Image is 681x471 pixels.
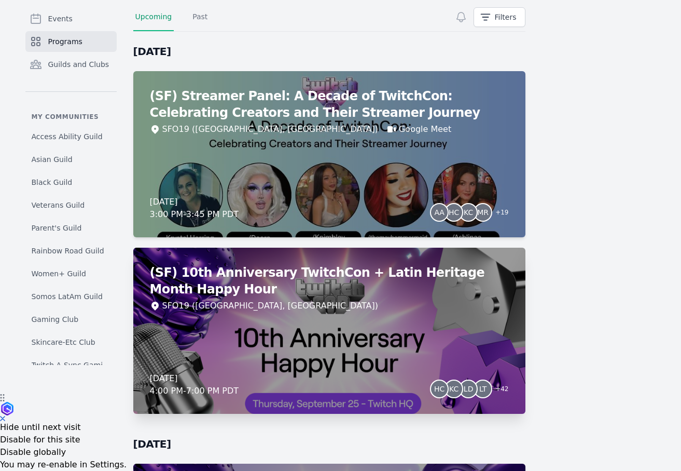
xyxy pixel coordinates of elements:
a: Events [25,8,117,29]
a: Past [190,11,210,31]
a: Guilds and Clubs [25,54,117,75]
div: SFO19 ([GEOGRAPHIC_DATA], [GEOGRAPHIC_DATA]) [162,300,378,312]
span: Gaming Club [32,314,79,325]
h2: (SF) 10th Anniversary TwitchCon + Latin Heritage Month Happy Hour [150,264,509,298]
span: Skincare-Etc Club [32,337,95,347]
span: Twitch A-Sync Gaming (TAG) Club [32,360,110,370]
span: Events [48,14,73,24]
a: Access Ability Guild [25,127,117,146]
span: Guilds and Clubs [48,59,109,70]
a: Twitch A-Sync Gaming (TAG) Club [25,356,117,374]
a: Veterans Guild [25,196,117,214]
span: Access Ability Guild [32,131,103,142]
span: Programs [48,36,82,47]
span: Women+ Guild [32,268,86,279]
a: (SF) Streamer Panel: A Decade of TwitchCon: Celebrating Creators and Their Streamer JourneySFO19 ... [133,71,525,237]
a: Parent's Guild [25,219,117,237]
span: + 42 [489,383,508,397]
span: Asian Guild [32,154,73,165]
span: Rainbow Road Guild [32,246,104,256]
span: Black Guild [32,177,73,187]
a: Rainbow Road Guild [25,241,117,260]
span: Somos LatAm Guild [32,291,103,302]
span: KC [464,209,473,216]
span: Veterans Guild [32,200,85,210]
span: KC [449,385,458,393]
button: Filters [474,7,525,27]
a: Women+ Guild [25,264,117,283]
span: HC [449,209,459,216]
span: Parent's Guild [32,223,82,233]
span: LT [479,385,487,393]
h2: [DATE] [133,437,525,451]
span: + 19 [489,206,508,221]
a: Asian Guild [25,150,117,169]
button: Subscribe [453,9,469,25]
div: [DATE] 3:00 PM - 3:45 PM PDT [150,196,239,221]
a: Programs [25,31,117,52]
span: MR [477,209,489,216]
div: [DATE] 4:00 PM - 7:00 PM PDT [150,372,239,397]
a: (SF) 10th Anniversary TwitchCon + Latin Heritage Month Happy HourSFO19 ([GEOGRAPHIC_DATA], [GEOGR... [133,248,525,414]
span: AA [434,209,444,216]
h2: (SF) Streamer Panel: A Decade of TwitchCon: Celebrating Creators and Their Streamer Journey [150,88,509,121]
a: Skincare-Etc Club [25,333,117,352]
h2: [DATE] [133,44,525,59]
a: Gaming Club [25,310,117,329]
a: Somos LatAm Guild [25,287,117,306]
span: LD [464,385,474,393]
a: Black Guild [25,173,117,192]
p: My communities [25,113,117,121]
nav: Sidebar [25,8,117,365]
div: SFO19 ([GEOGRAPHIC_DATA], [GEOGRAPHIC_DATA]) [162,123,378,136]
a: Google Meet [399,123,451,136]
span: HC [434,385,444,393]
a: Upcoming [133,11,174,31]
